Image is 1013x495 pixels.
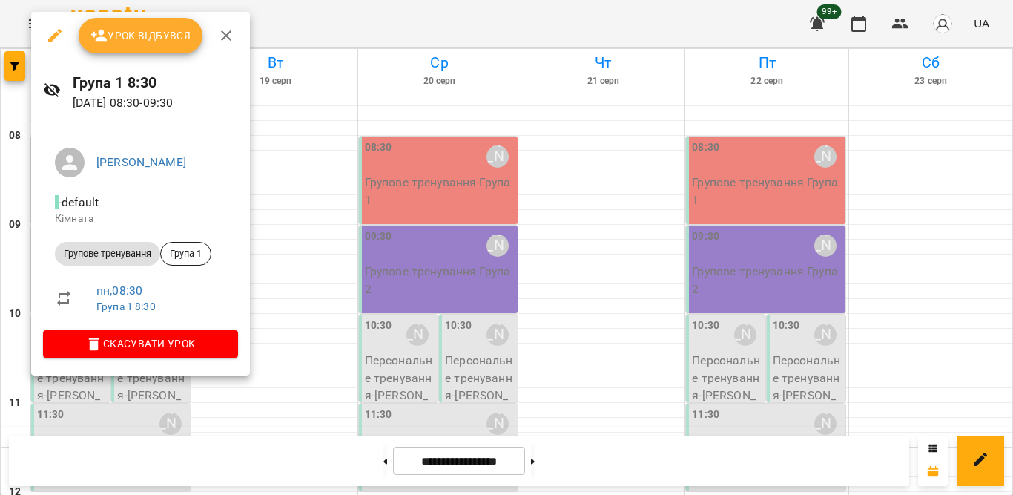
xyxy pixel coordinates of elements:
[160,242,211,266] div: Група 1
[73,94,238,112] p: [DATE] 08:30 - 09:30
[96,283,142,298] a: пн , 08:30
[161,247,211,260] span: Група 1
[73,71,238,94] h6: Група 1 8:30
[55,212,226,226] p: Кімната
[79,18,203,53] button: Урок відбувся
[96,301,156,312] a: Група 1 8:30
[96,155,186,169] a: [PERSON_NAME]
[55,335,226,353] span: Скасувати Урок
[43,330,238,357] button: Скасувати Урок
[55,247,160,260] span: Групове тренування
[90,27,191,45] span: Урок відбувся
[55,195,102,209] span: - default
